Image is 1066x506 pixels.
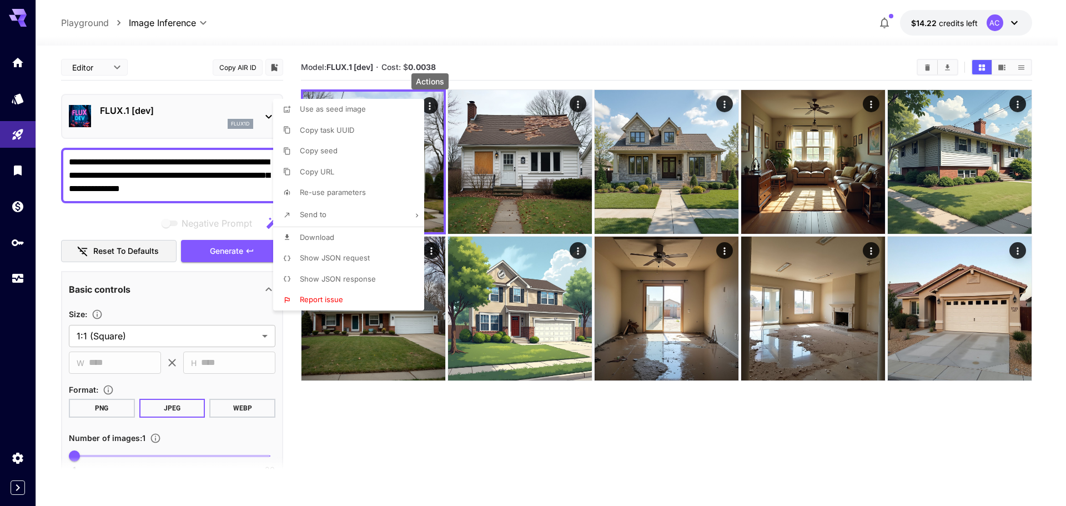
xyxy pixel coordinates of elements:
span: Copy task UUID [300,126,354,134]
span: Copy seed [300,146,338,155]
span: Download [300,233,334,242]
span: Send to [300,210,326,219]
div: Actions [411,73,449,89]
span: Use as seed image [300,104,366,113]
span: Show JSON response [300,274,376,283]
span: Re-use parameters [300,188,366,197]
span: Copy URL [300,167,334,176]
span: Report issue [300,295,343,304]
span: Show JSON request [300,253,370,262]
